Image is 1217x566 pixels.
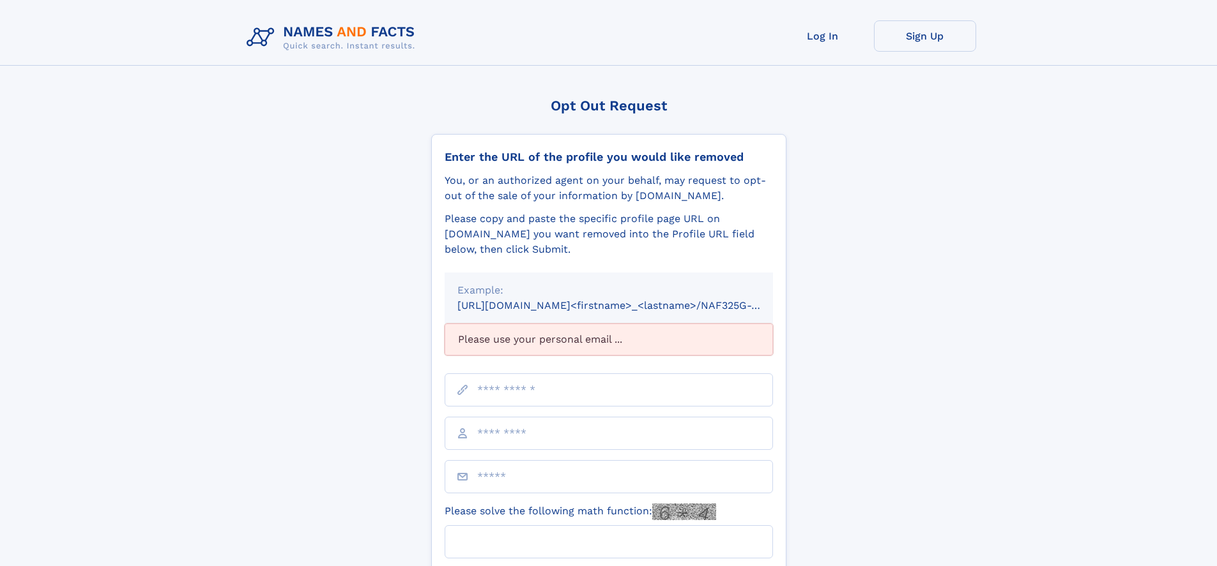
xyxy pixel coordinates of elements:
div: Example: [457,283,760,298]
div: Please use your personal email ... [445,324,773,355]
img: Logo Names and Facts [241,20,425,55]
small: [URL][DOMAIN_NAME]<firstname>_<lastname>/NAF325G-xxxxxxxx [457,299,797,311]
a: Sign Up [874,20,976,52]
div: You, or an authorized agent on your behalf, may request to opt-out of the sale of your informatio... [445,173,773,204]
div: Opt Out Request [431,98,786,114]
div: Enter the URL of the profile you would like removed [445,150,773,164]
div: Please copy and paste the specific profile page URL on [DOMAIN_NAME] you want removed into the Pr... [445,211,773,257]
label: Please solve the following math function: [445,503,716,520]
a: Log In [772,20,874,52]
